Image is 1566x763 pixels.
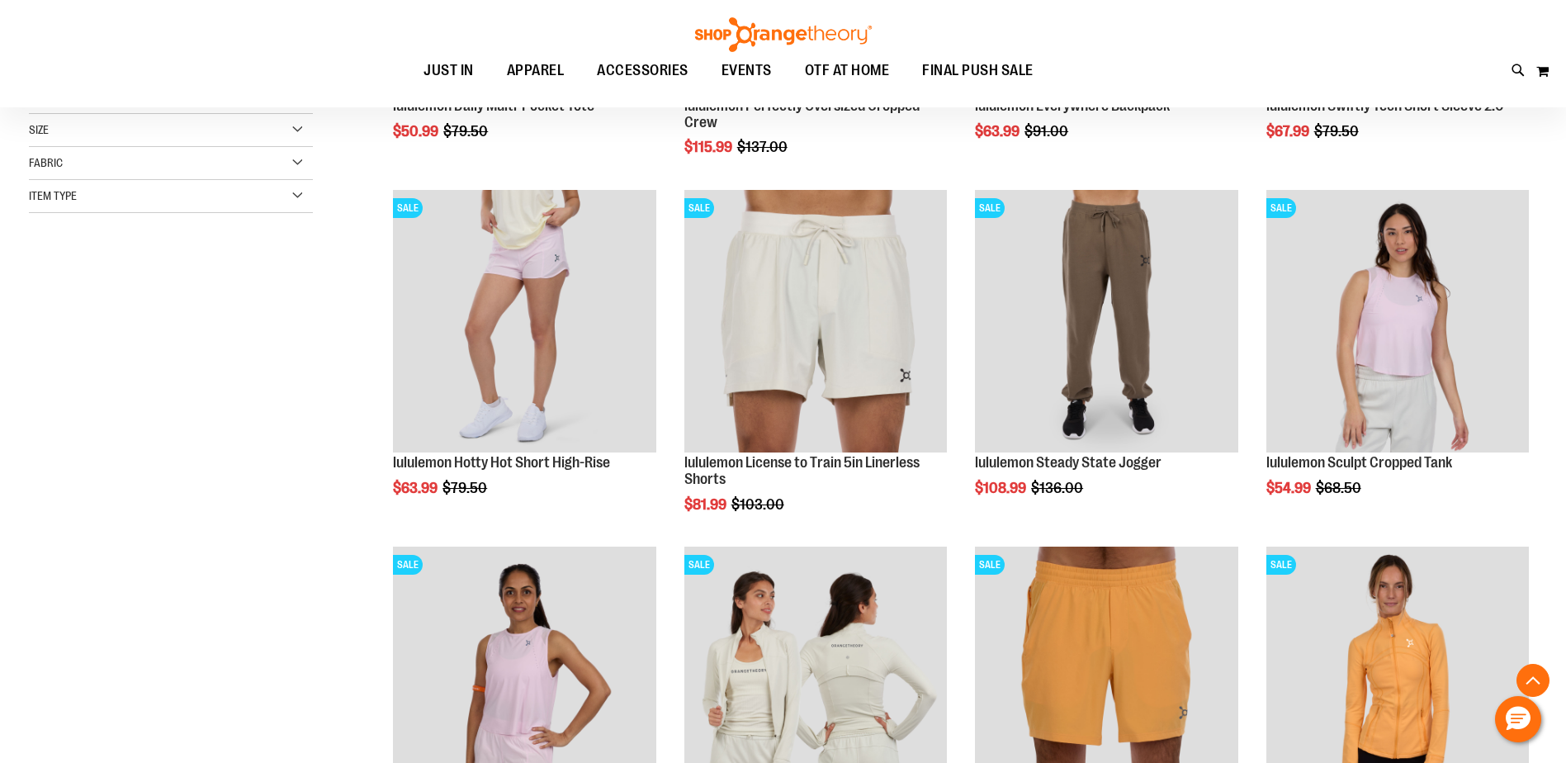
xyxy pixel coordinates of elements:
[1266,190,1529,453] img: lululemon Sculpt Cropped Tank
[1314,123,1361,140] span: $79.50
[423,52,474,89] span: JUST IN
[731,496,787,513] span: $103.00
[975,97,1170,114] a: lululemon Everywhere Backpack
[737,139,790,155] span: $137.00
[1266,123,1312,140] span: $67.99
[393,123,441,140] span: $50.99
[975,123,1022,140] span: $63.99
[975,454,1161,471] a: lululemon Steady State Jogger
[684,555,714,575] span: SALE
[1516,664,1549,697] button: Back To Top
[443,123,490,140] span: $79.50
[393,555,423,575] span: SALE
[975,555,1005,575] span: SALE
[721,52,772,89] span: EVENTS
[1266,97,1504,114] a: lululemon Swiftly Tech Short Sleeve 2.0
[975,190,1237,455] a: lululemon Steady State JoggerSALE
[922,52,1034,89] span: FINAL PUSH SALE
[693,17,874,52] img: Shop Orangetheory
[393,480,440,496] span: $63.99
[1024,123,1071,140] span: $91.00
[684,496,729,513] span: $81.99
[393,198,423,218] span: SALE
[906,52,1050,89] a: FINAL PUSH SALE
[1266,454,1452,471] a: lululemon Sculpt Cropped Tank
[29,189,77,202] span: Item Type
[975,198,1005,218] span: SALE
[1266,198,1296,218] span: SALE
[29,156,63,169] span: Fabric
[676,182,955,555] div: product
[393,190,655,455] a: lululemon Hotty Hot Short High-RiseSALE
[684,97,920,130] a: lululemon Perfectly Oversized Cropped Crew
[1316,480,1364,496] span: $68.50
[393,190,655,453] img: lululemon Hotty Hot Short High-Rise
[705,52,788,90] a: EVENTS
[490,52,581,90] a: APPAREL
[684,190,947,453] img: lululemon License to Train 5in Linerless Shorts
[507,52,565,89] span: APPAREL
[1031,480,1086,496] span: $136.00
[684,454,920,487] a: lululemon License to Train 5in Linerless Shorts
[407,52,490,90] a: JUST IN
[29,123,49,136] span: Size
[1266,555,1296,575] span: SALE
[1258,182,1537,538] div: product
[1266,480,1313,496] span: $54.99
[393,454,610,471] a: lululemon Hotty Hot Short High-Rise
[580,52,705,90] a: ACCESSORIES
[597,52,688,89] span: ACCESSORIES
[684,190,947,455] a: lululemon License to Train 5in Linerless ShortsSALE
[385,182,664,538] div: product
[684,198,714,218] span: SALE
[967,182,1246,538] div: product
[684,139,735,155] span: $115.99
[788,52,906,90] a: OTF AT HOME
[1495,696,1541,742] button: Hello, have a question? Let’s chat.
[393,97,594,114] a: lululemon Daily Multi-Pocket Tote
[975,190,1237,453] img: lululemon Steady State Jogger
[975,480,1029,496] span: $108.99
[1266,190,1529,455] a: lululemon Sculpt Cropped TankSALE
[442,480,490,496] span: $79.50
[805,52,890,89] span: OTF AT HOME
